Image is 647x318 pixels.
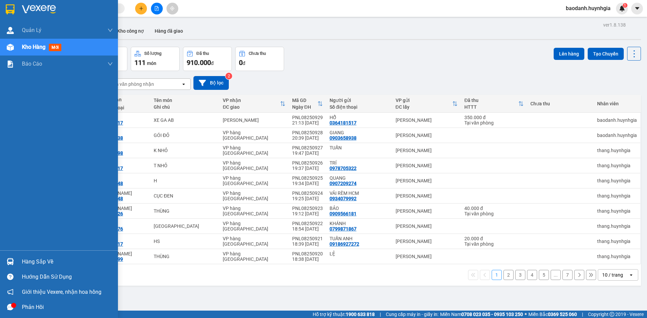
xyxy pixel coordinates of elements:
button: Tạo Chuyến [588,48,624,60]
span: caret-down [634,5,640,11]
div: VP hàng [GEOGRAPHIC_DATA] [223,160,285,171]
button: Số lượng111món [131,47,180,71]
strong: 0708 023 035 - 0935 103 250 [461,312,523,317]
div: 0903658938 [330,135,357,141]
div: [PERSON_NAME] [396,178,458,183]
span: Hỗ trợ kỹ thuật: [313,311,375,318]
div: Chưa thu [249,51,266,56]
span: Quản Lý [22,26,41,34]
div: BẢO [330,206,389,211]
div: PNL08250927 [292,145,323,150]
div: 09186927272 [330,241,359,247]
div: VP nhận [223,98,280,103]
div: 20.000 đ [464,236,524,241]
div: ver 1.8.138 [603,21,626,29]
span: đ [243,61,245,66]
div: Mã GD [292,98,317,103]
div: VP hàng [GEOGRAPHIC_DATA] [223,175,285,186]
span: 111 [134,59,146,67]
button: caret-down [631,3,643,14]
div: SƠN [96,236,147,241]
div: 19:34 [DATE] [292,181,323,186]
span: message [7,304,13,310]
div: thang.huynhgia [597,163,637,168]
div: VP hàng [GEOGRAPHIC_DATA] [223,236,285,247]
button: Lên hàng [554,48,584,60]
div: [PERSON_NAME] [223,117,285,123]
div: Chọn văn phòng nhận [107,81,154,87]
span: down [107,28,113,33]
div: [PERSON_NAME] [396,208,458,214]
span: aim [170,6,175,11]
div: 19:47 [DATE] [292,150,323,156]
div: PNL08250929 [292,115,323,120]
div: 0364181517 [330,120,357,126]
div: HTTT [464,104,518,110]
button: Kho công nợ [112,23,149,39]
button: 1 [492,270,502,280]
button: ... [551,270,561,280]
div: TRÍ [330,160,389,166]
span: plus [139,6,144,11]
div: Hàng sắp về [22,257,113,267]
div: VP gửi [396,98,452,103]
div: Số điện thoại [96,105,147,110]
div: 0907209274 [330,181,357,186]
img: logo-vxr [6,4,14,14]
div: 19:25 [DATE] [292,196,323,201]
div: ĐIỆP [96,115,147,120]
div: PNL08250923 [292,206,323,211]
div: [PERSON_NAME] [396,163,458,168]
img: warehouse-icon [7,44,14,51]
div: ĐC lấy [396,104,452,110]
div: 0934079992 [330,196,357,201]
span: file-add [154,6,159,11]
span: | [380,311,381,318]
div: thang.huynhgia [597,148,637,153]
div: thang.huynhgia [597,239,637,244]
div: HS [154,239,216,244]
div: THỊNH [96,130,147,135]
div: Số lượng [144,51,161,56]
div: PNL08250922 [292,221,323,226]
div: Số điện thoại [330,104,389,110]
svg: open [628,272,634,278]
span: down [107,61,113,67]
span: baodanh.huynhgia [560,4,616,12]
button: 4 [527,270,537,280]
th: Toggle SortBy [461,95,527,113]
div: PNL08250921 [292,236,323,241]
div: thang.huynhgia [597,254,637,259]
div: 0799871867 [330,226,357,232]
div: baodanh.huynhgia [597,133,637,138]
div: H [154,178,216,183]
span: Giới thiệu Vexere, nhận hoa hồng [22,288,101,296]
div: VP hàng [GEOGRAPHIC_DATA] [223,206,285,216]
button: 3 [515,270,525,280]
span: Cung cấp máy in - giấy in: [386,311,438,318]
div: QUANG [330,175,389,181]
div: PNL08250924 [292,190,323,196]
div: NGUYÊN HẢI [96,206,147,211]
button: 5 [539,270,549,280]
div: Tại văn phòng [464,120,524,126]
span: notification [7,289,13,295]
div: 40.000 đ [464,206,524,211]
th: Toggle SortBy [392,95,461,113]
div: VP hàng [GEOGRAPHIC_DATA] [223,130,285,141]
div: Ngày ĐH [292,104,317,110]
th: Toggle SortBy [289,95,326,113]
div: [PERSON_NAME] [396,117,458,123]
img: warehouse-icon [7,258,14,265]
div: [PERSON_NAME] [396,239,458,244]
span: copyright [610,312,614,317]
img: warehouse-icon [7,27,14,34]
button: Bộ lọc [193,76,229,90]
div: QUỲNH MAI [96,190,147,196]
button: Hàng đã giao [149,23,188,39]
span: question-circle [7,274,13,280]
span: 0 [239,59,243,67]
div: 21:13 [DATE] [292,120,323,126]
div: 18:38 [DATE] [292,256,323,262]
span: món [147,61,156,66]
